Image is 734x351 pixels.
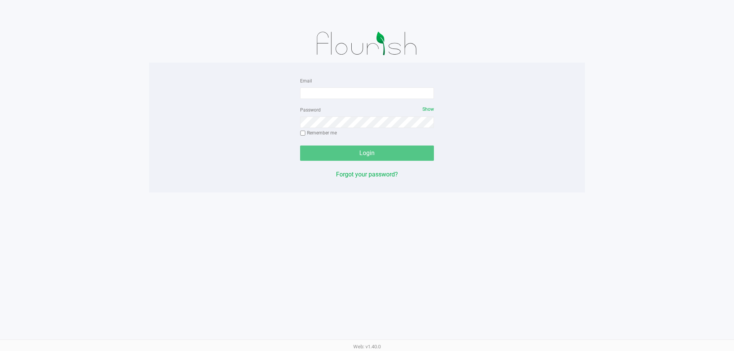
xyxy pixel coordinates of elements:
label: Email [300,78,312,84]
label: Password [300,107,321,113]
label: Remember me [300,129,337,136]
button: Forgot your password? [336,170,398,179]
span: Web: v1.40.0 [353,344,381,349]
span: Show [422,107,434,112]
input: Remember me [300,131,305,136]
